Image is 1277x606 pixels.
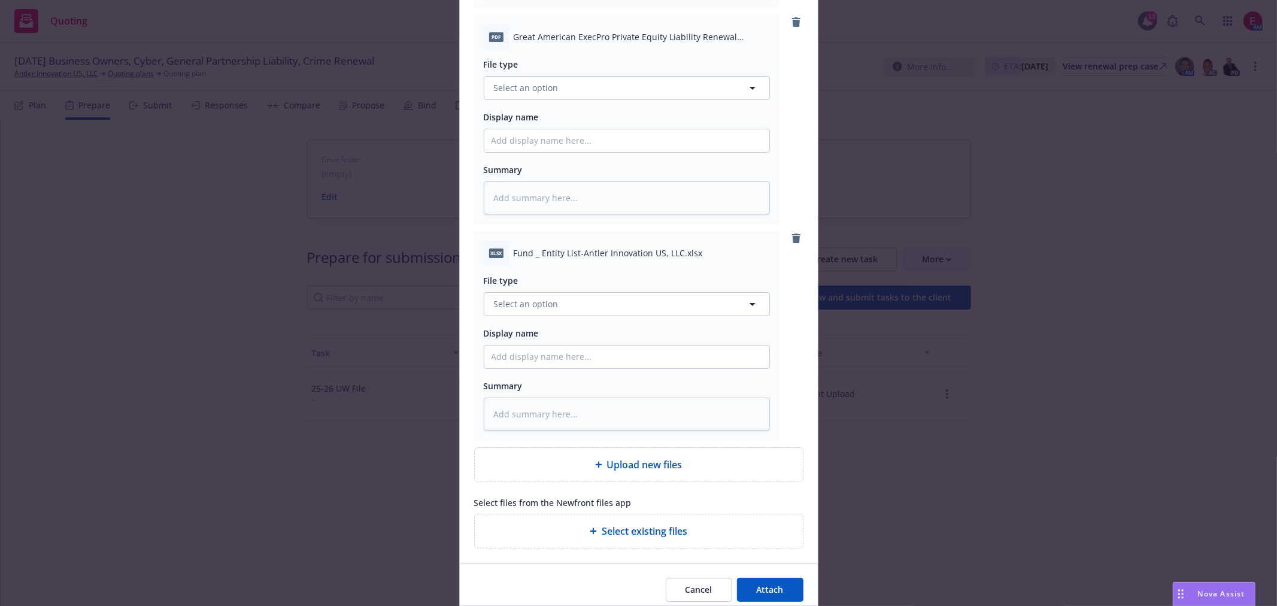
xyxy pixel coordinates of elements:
span: Display name [484,111,539,123]
span: Fund _ Entity List-Antler Innovation US, LLC.xlsx [514,247,703,259]
span: Upload new files [607,457,683,472]
button: Nova Assist [1173,582,1255,606]
span: Select an option [494,298,559,310]
a: remove [789,15,803,29]
span: Great American ExecPro Private Equity Liability Renewal Proposal Form.pdf [514,31,770,43]
input: Add display name here... [484,129,769,152]
span: Select files from the Newfront files app [474,496,803,509]
button: Select an option [484,76,770,100]
span: Display name [484,328,539,339]
span: Summary [484,164,523,175]
span: Summary [484,380,523,392]
a: remove [789,231,803,246]
button: Attach [737,578,803,602]
span: File type [484,275,518,286]
span: Attach [757,584,784,595]
span: Nova Assist [1198,589,1245,599]
span: File type [484,59,518,70]
div: Select existing files [474,514,803,549]
span: Cancel [685,584,712,595]
span: Select existing files [602,524,687,538]
span: xlsx [489,249,503,257]
span: Select an option [494,81,559,94]
div: Drag to move [1173,583,1188,605]
button: Cancel [666,578,732,602]
div: Upload new files [474,447,803,482]
button: Select an option [484,292,770,316]
input: Add display name here... [484,346,769,368]
span: pdf [489,32,503,41]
